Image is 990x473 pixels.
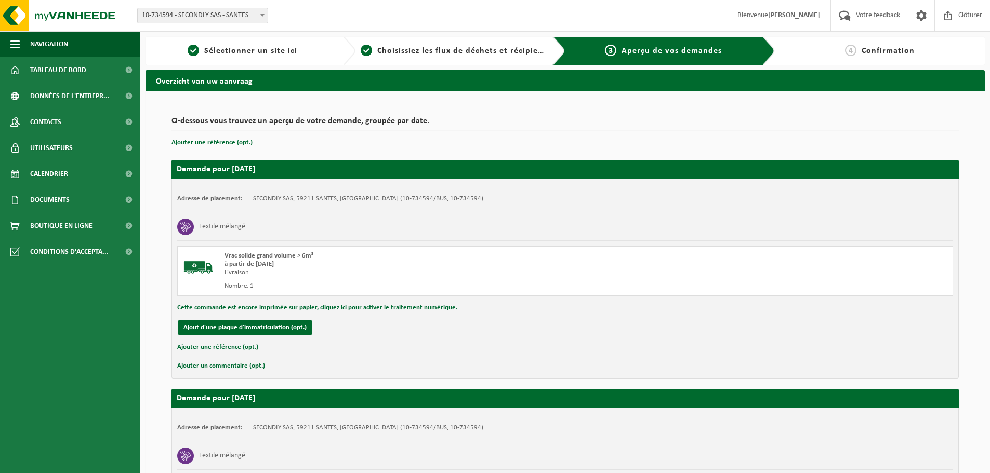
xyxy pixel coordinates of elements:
button: Cette commande est encore imprimée sur papier, cliquez ici pour activer le traitement numérique. [177,301,457,315]
strong: Demande pour [DATE] [177,394,255,402]
span: 4 [845,45,856,56]
span: Données de l'entrepr... [30,83,110,109]
div: Livraison [225,268,607,277]
span: Contacts [30,109,61,135]
button: Ajouter une référence (opt.) [171,136,253,150]
a: 1Sélectionner un site ici [151,45,335,57]
td: SECONDLY SAS, 59211 SANTES, [GEOGRAPHIC_DATA] (10-734594/BUS, 10-734594) [253,195,483,203]
a: 2Choisissiez les flux de déchets et récipients [361,45,545,57]
span: Choisissiez les flux de déchets et récipients [377,47,550,55]
span: 2 [361,45,372,56]
button: Ajouter une référence (opt.) [177,341,258,354]
strong: Adresse de placement: [177,195,243,202]
span: Boutique en ligne [30,213,93,239]
strong: Adresse de placement: [177,424,243,431]
span: Utilisateurs [30,135,73,161]
button: Ajout d'une plaque d'immatriculation (opt.) [178,320,312,335]
span: Calendrier [30,161,68,187]
span: Conditions d'accepta... [30,239,109,265]
img: BL-SO-LV.png [183,252,214,283]
strong: Demande pour [DATE] [177,165,255,173]
h3: Textile mélangé [199,219,245,235]
strong: [PERSON_NAME] [768,11,820,19]
span: 10-734594 - SECONDLY SAS - SANTES [138,8,268,23]
span: 1 [188,45,199,56]
td: SECONDLY SAS, 59211 SANTES, [GEOGRAPHIC_DATA] (10-734594/BUS, 10-734594) [253,424,483,432]
span: 10-734594 - SECONDLY SAS - SANTES [137,8,268,23]
h2: Ci-dessous vous trouvez un aperçu de votre demande, groupée par date. [171,117,959,131]
span: Navigation [30,31,68,57]
strong: à partir de [DATE] [225,261,274,267]
span: Aperçu de vos demandes [622,47,722,55]
h3: Textile mélangé [199,448,245,464]
div: Nombre: 1 [225,282,607,290]
span: Confirmation [862,47,915,55]
h2: Overzicht van uw aanvraag [146,70,985,90]
span: Documents [30,187,70,213]
button: Ajouter un commentaire (opt.) [177,359,265,373]
span: Sélectionner un site ici [204,47,297,55]
span: 3 [605,45,616,56]
span: Vrac solide grand volume > 6m³ [225,252,313,259]
span: Tableau de bord [30,57,86,83]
